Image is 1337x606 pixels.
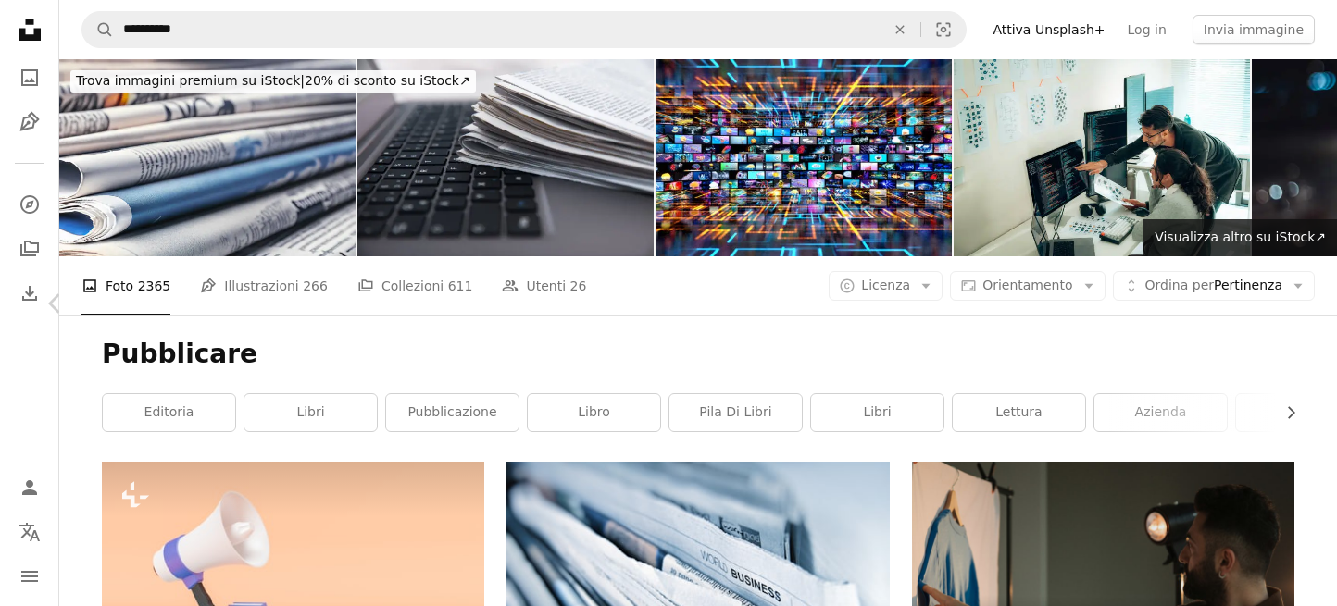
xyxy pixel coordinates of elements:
[59,59,487,104] a: Trova immagini premium su iStock|20% di sconto su iStock↗
[1274,394,1294,431] button: scorri la lista a destra
[811,394,943,431] a: Libri
[303,276,328,296] span: 266
[1117,15,1178,44] a: Log in
[1226,215,1337,392] a: Avanti
[1094,394,1227,431] a: Azienda
[570,276,587,296] span: 26
[448,276,473,296] span: 611
[502,256,586,315] a: Utenti 26
[11,469,48,506] a: Accedi / Registrati
[506,580,889,597] a: Articolo di giornale economico
[1155,229,1326,244] span: Visualizza altro su iStock ↗
[1145,277,1282,295] span: Pertinenza
[102,338,1294,371] h1: Pubblicare
[103,394,235,431] a: editoria
[76,73,470,88] span: 20% di sconto su iStock ↗
[880,12,920,47] button: Elimina
[11,513,48,550] button: Lingua
[357,59,654,256] img: quotidiani con notizie sul computer
[1193,15,1315,44] button: Invia immagine
[954,59,1250,256] img: Hispanic Programmers Collaborating on Software Development in a Modern Office Setting
[82,12,114,47] button: Cerca su Unsplash
[1143,219,1337,256] a: Visualizza altro su iStock↗
[81,11,967,48] form: Trova visual in tutto il sito
[953,394,1085,431] a: lettura
[1145,278,1214,292] span: Ordina per
[829,271,943,301] button: Licenza
[386,394,519,431] a: pubblicazione
[982,278,1072,292] span: Orientamento
[950,271,1105,301] button: Orientamento
[669,394,802,431] a: pila di libri
[11,104,48,141] a: Illustrazioni
[11,59,48,96] a: Foto
[244,394,377,431] a: libri
[1113,271,1315,301] button: Ordina perPertinenza
[861,278,910,292] span: Licenza
[11,186,48,223] a: Esplora
[656,59,952,256] img: Concetto di media, schermi televisivi multipli. Smart TV. Streaming digitale dei dati.
[357,256,473,315] a: Collezioni 611
[59,59,356,256] img: Newspapers
[11,558,48,595] button: Menu
[528,394,660,431] a: libro
[981,15,1116,44] a: Attiva Unsplash+
[200,256,328,315] a: Illustrazioni 266
[76,73,305,88] span: Trova immagini premium su iStock |
[921,12,966,47] button: Ricerca visiva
